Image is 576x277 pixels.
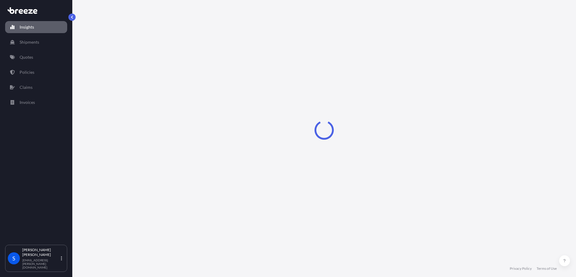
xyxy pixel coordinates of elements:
p: Quotes [20,54,33,60]
a: Policies [5,66,67,78]
a: Insights [5,21,67,33]
p: Shipments [20,39,39,45]
p: [PERSON_NAME] [PERSON_NAME] [22,247,60,257]
p: Claims [20,84,33,90]
p: Policies [20,69,34,75]
span: S [12,255,15,261]
p: Invoices [20,99,35,105]
a: Privacy Policy [510,266,532,271]
a: Claims [5,81,67,93]
p: [EMAIL_ADDRESS][PERSON_NAME][DOMAIN_NAME] [22,258,60,269]
a: Terms of Use [537,266,557,271]
a: Invoices [5,96,67,108]
a: Shipments [5,36,67,48]
a: Quotes [5,51,67,63]
p: Insights [20,24,34,30]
